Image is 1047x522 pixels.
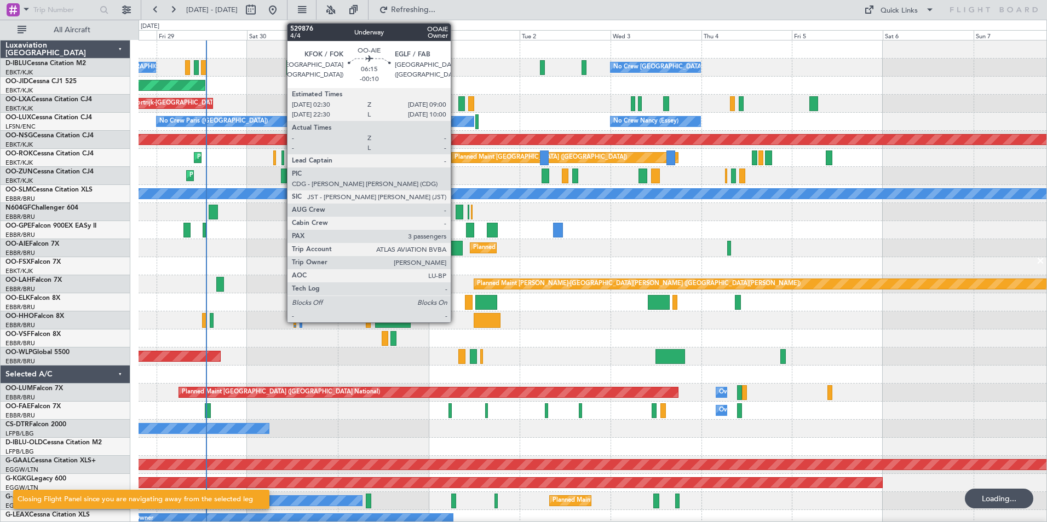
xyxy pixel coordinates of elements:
[5,105,33,113] a: EBKT/KJK
[5,277,32,283] span: OO-LAH
[5,223,31,229] span: OO-GPE
[5,313,64,320] a: OO-HHOFalcon 8X
[5,411,35,420] a: EBBR/BRU
[5,259,61,265] a: OO-FSXFalcon 7X
[186,5,238,15] span: [DATE] - [DATE]
[5,141,33,149] a: EBKT/KJK
[18,494,253,505] div: Closing Flight Panel since you are navigating away from the selected leg
[553,492,725,509] div: Planned Maint [GEOGRAPHIC_DATA] ([GEOGRAPHIC_DATA])
[5,195,35,203] a: EBBR/BRU
[5,331,61,338] a: OO-VSFFalcon 8X
[5,466,38,474] a: EGGW/LTN
[5,421,66,428] a: CS-DTRFalcon 2000
[5,430,34,438] a: LFPB/LBG
[5,285,35,293] a: EBBR/BRU
[247,30,338,40] div: Sat 30
[5,114,31,121] span: OO-LUX
[159,113,268,130] div: No Crew Paris ([GEOGRAPHIC_DATA])
[5,339,35,347] a: EBBR/BRU
[5,60,86,67] a: D-IBLUCessna Citation M2
[5,295,60,301] a: OO-ELKFalcon 8X
[5,349,32,356] span: OO-WLP
[5,60,27,67] span: D-IBLU
[5,439,102,446] a: D-IBLU-OLDCessna Citation M2
[5,150,33,157] span: OO-ROK
[792,30,883,40] div: Fri 5
[5,475,31,482] span: G-KGKG
[5,259,31,265] span: OO-FSX
[5,277,62,283] a: OO-LAHFalcon 7X
[429,30,520,40] div: Mon 1
[189,167,317,184] div: Planned Maint Kortrijk-[GEOGRAPHIC_DATA]
[12,21,119,39] button: All Aircraft
[613,59,797,76] div: No Crew [GEOGRAPHIC_DATA] ([GEOGRAPHIC_DATA] National)
[5,331,31,338] span: OO-VSF
[5,114,92,121] a: OO-LUXCessna Citation CJ4
[430,22,449,31] div: [DATE]
[5,78,28,85] span: OO-JID
[5,169,33,175] span: OO-ZUN
[5,68,33,77] a: EBKT/KJK
[613,113,678,130] div: No Crew Nancy (Essey)
[5,448,34,456] a: LFPB/LBG
[5,78,77,85] a: OO-JIDCessna CJ1 525
[5,403,61,410] a: OO-FAEFalcon 7X
[5,205,31,211] span: N604GF
[5,403,31,410] span: OO-FAE
[5,457,31,464] span: G-GAAL
[883,30,974,40] div: Sat 6
[5,475,66,482] a: G-KGKGLegacy 600
[390,6,436,14] span: Refreshing...
[455,149,627,166] div: Planned Maint [GEOGRAPHIC_DATA] ([GEOGRAPHIC_DATA])
[5,223,96,229] a: OO-GPEFalcon 900EX EASy II
[5,393,35,402] a: EBBR/BRU
[965,489,1033,508] div: Loading...
[33,2,96,18] input: Trip Number
[611,30,701,40] div: Wed 3
[5,267,33,275] a: EBKT/KJK
[182,384,380,401] div: Planned Maint [GEOGRAPHIC_DATA] ([GEOGRAPHIC_DATA] National)
[5,187,93,193] a: OO-SLMCessna Citation XLS
[5,231,35,239] a: EBBR/BRU
[157,30,248,40] div: Fri 29
[5,132,94,139] a: OO-NSGCessna Citation CJ4
[5,439,43,446] span: D-IBLU-OLD
[5,169,94,175] a: OO-ZUNCessna Citation CJ4
[5,132,33,139] span: OO-NSG
[91,95,218,112] div: Planned Maint Kortrijk-[GEOGRAPHIC_DATA]
[5,177,33,185] a: EBKT/KJK
[5,457,96,464] a: G-GAALCessna Citation XLS+
[338,30,429,40] div: Sun 31
[374,1,440,19] button: Refreshing...
[477,276,801,292] div: Planned Maint [PERSON_NAME]-[GEOGRAPHIC_DATA][PERSON_NAME] ([GEOGRAPHIC_DATA][PERSON_NAME])
[719,402,793,419] div: Owner Melsbroek Air Base
[719,384,793,401] div: Owner Melsbroek Air Base
[5,249,35,257] a: EBBR/BRU
[5,321,35,329] a: EBBR/BRU
[5,421,29,428] span: CS-DTR
[5,150,94,157] a: OO-ROKCessna Citation CJ4
[5,241,29,247] span: OO-AIE
[5,385,63,392] a: OO-LUMFalcon 7X
[520,30,611,40] div: Tue 2
[28,26,116,34] span: All Aircraft
[5,313,34,320] span: OO-HHO
[5,187,32,193] span: OO-SLM
[5,123,36,131] a: LFSN/ENC
[473,240,646,256] div: Planned Maint [GEOGRAPHIC_DATA] ([GEOGRAPHIC_DATA])
[5,357,35,366] a: EBBR/BRU
[5,303,35,311] a: EBBR/BRU
[5,96,92,103] a: OO-LXACessna Citation CJ4
[701,30,792,40] div: Thu 4
[5,159,33,167] a: EBKT/KJK
[5,86,33,95] a: EBKT/KJK
[5,295,30,301] span: OO-ELK
[5,385,33,392] span: OO-LUM
[5,349,70,356] a: OO-WLPGlobal 5500
[5,205,78,211] a: N604GFChallenger 604
[197,149,325,166] div: Planned Maint Kortrijk-[GEOGRAPHIC_DATA]
[5,96,31,103] span: OO-LXA
[5,241,59,247] a: OO-AIEFalcon 7X
[141,22,159,31] div: [DATE]
[5,213,35,221] a: EBBR/BRU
